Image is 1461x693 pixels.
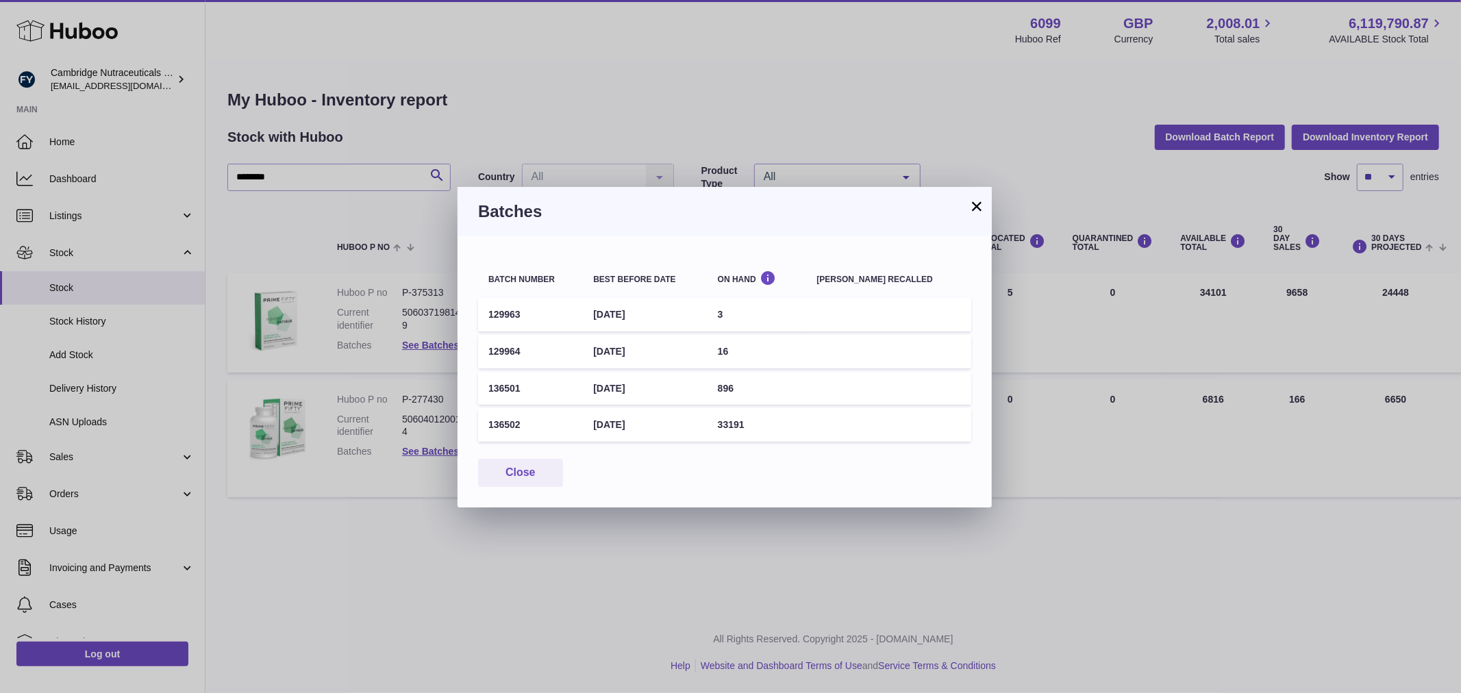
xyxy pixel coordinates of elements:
td: [DATE] [583,335,707,368]
td: 129964 [478,335,583,368]
td: [DATE] [583,408,707,442]
div: [PERSON_NAME] recalled [817,275,961,284]
div: On Hand [718,270,797,283]
td: 136502 [478,408,583,442]
td: [DATE] [583,298,707,331]
td: 136501 [478,372,583,405]
button: × [969,198,985,214]
td: 896 [708,372,807,405]
td: [DATE] [583,372,707,405]
td: 3 [708,298,807,331]
div: Batch number [488,275,573,284]
div: Best before date [593,275,697,284]
td: 33191 [708,408,807,442]
td: 16 [708,335,807,368]
button: Close [478,459,563,487]
h3: Batches [478,201,971,223]
td: 129963 [478,298,583,331]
